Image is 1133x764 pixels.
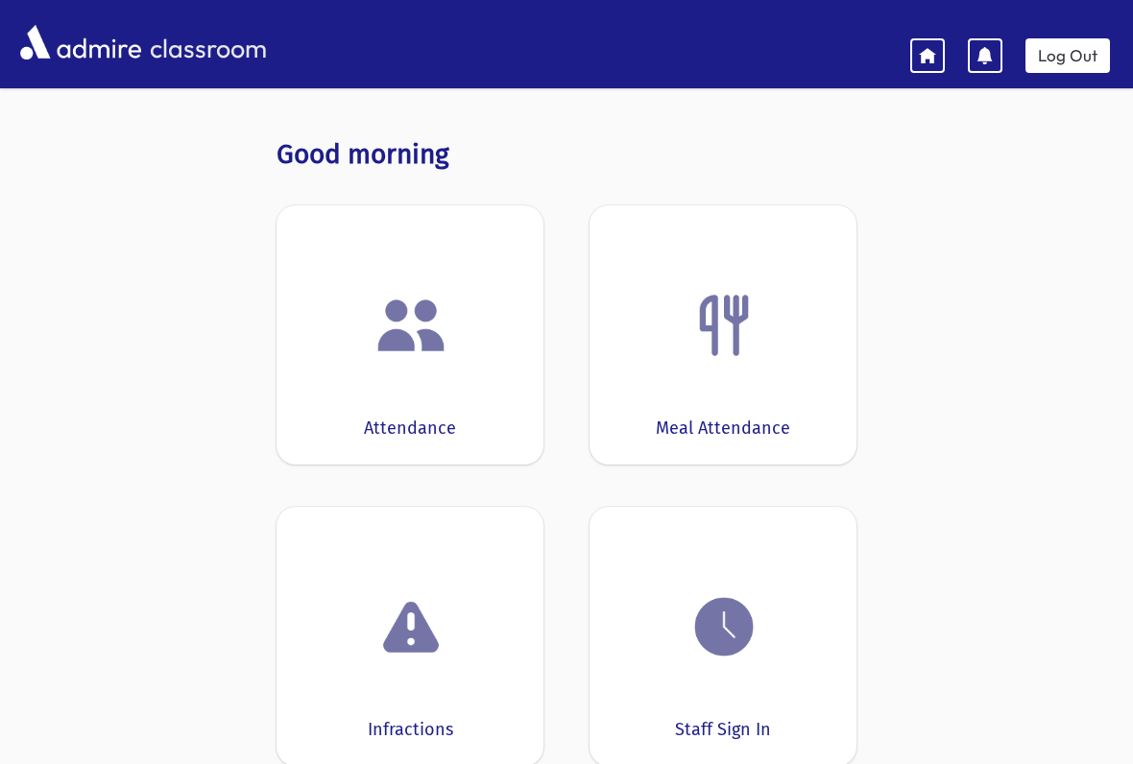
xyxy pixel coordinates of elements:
div: Meal Attendance [656,416,790,442]
a: Log Out [1025,38,1110,73]
img: AdmirePro [15,20,146,64]
img: clock.png [687,590,760,663]
img: users.png [374,289,447,362]
div: Infractions [368,717,453,743]
div: Attendance [364,416,456,442]
h3: Good morning [277,138,856,171]
img: Fork.png [687,289,760,362]
img: exclamation.png [374,594,447,667]
span: classroom [146,17,267,68]
div: Staff Sign In [675,717,771,743]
